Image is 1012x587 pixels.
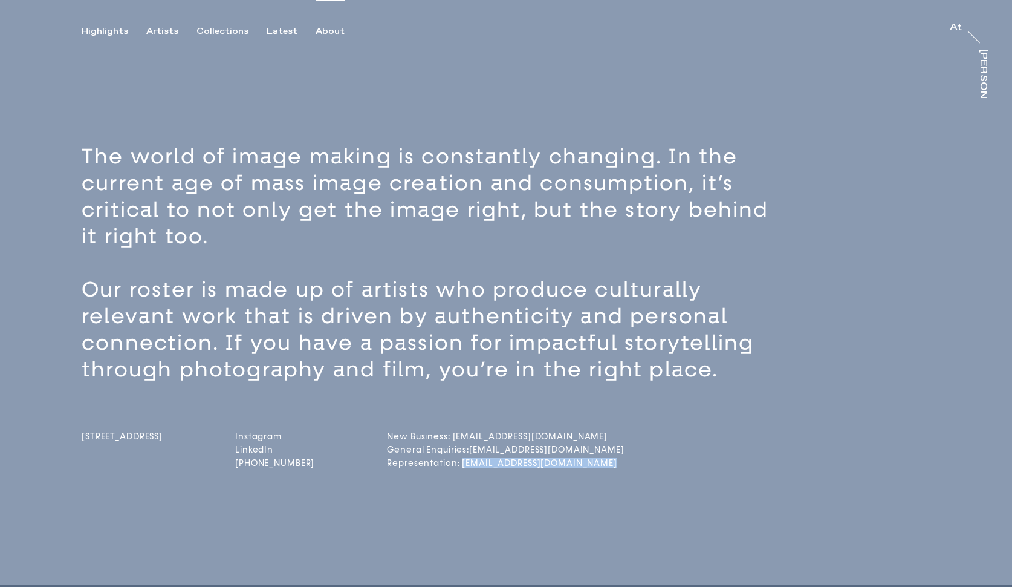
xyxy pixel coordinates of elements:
div: Artists [146,26,178,37]
p: The world of image making is constantly changing. In the current age of mass image creation and c... [82,143,794,250]
button: Latest [267,26,316,37]
a: At [950,23,962,35]
a: [STREET_ADDRESS] [82,431,163,471]
a: Instagram [235,431,314,442]
span: [STREET_ADDRESS] [82,431,163,442]
a: [PERSON_NAME] [976,49,988,99]
a: New Business: [EMAIL_ADDRESS][DOMAIN_NAME] [387,431,482,442]
p: Our roster is made up of artists who produce culturally relevant work that is driven by authentic... [82,277,794,383]
a: [PHONE_NUMBER] [235,458,314,468]
button: Highlights [82,26,146,37]
div: Latest [267,26,297,37]
a: Representation: [EMAIL_ADDRESS][DOMAIN_NAME] [387,458,482,468]
a: General Enquiries:[EMAIL_ADDRESS][DOMAIN_NAME] [387,445,482,455]
button: Collections [196,26,267,37]
button: About [316,26,363,37]
div: About [316,26,345,37]
div: Collections [196,26,248,37]
a: LinkedIn [235,445,314,455]
button: Artists [146,26,196,37]
div: Highlights [82,26,128,37]
div: [PERSON_NAME] [978,49,988,142]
